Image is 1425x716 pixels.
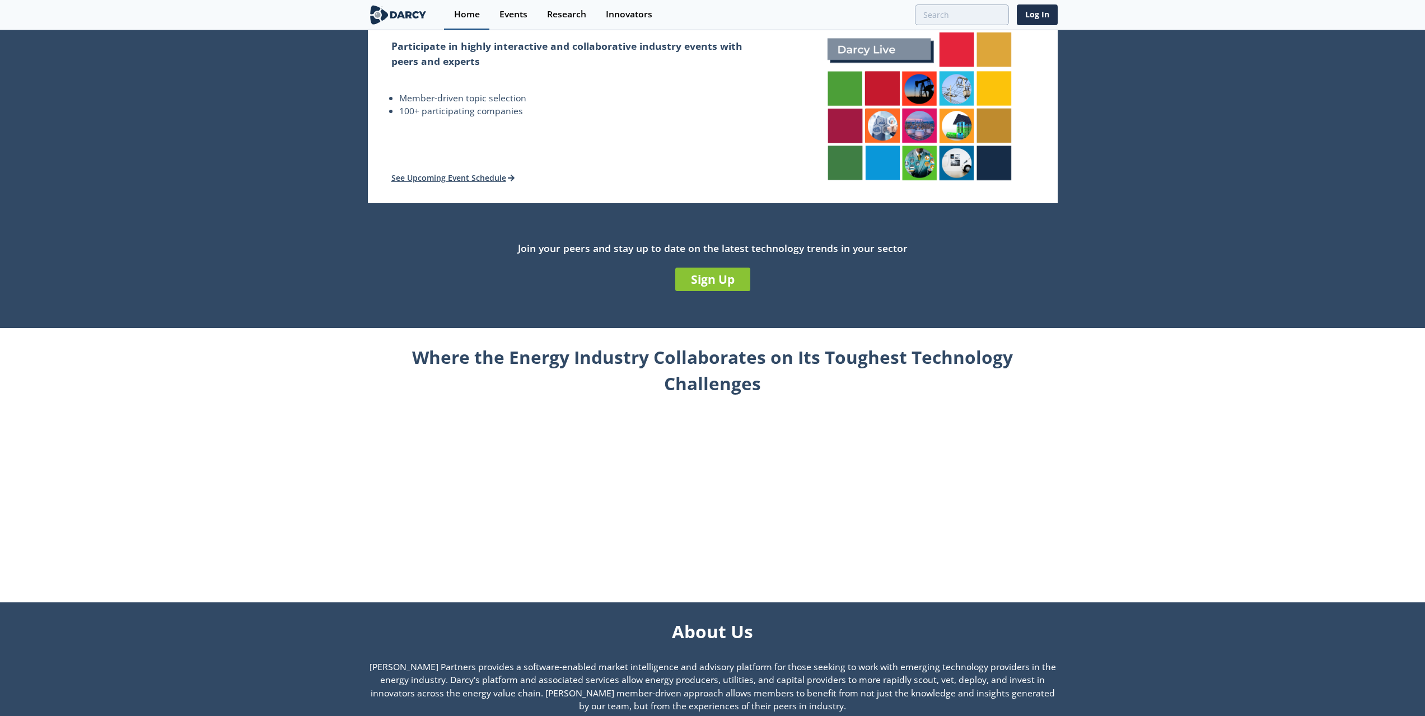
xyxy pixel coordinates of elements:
[675,268,750,291] a: Sign Up
[391,172,515,183] a: See Upcoming Event Schedule
[499,10,527,19] div: Events
[399,92,758,105] li: Member-driven topic selection
[368,344,1058,397] div: Where the Energy Industry Collaborates on Its Toughest Technology Challenges
[547,10,586,19] div: Research
[816,21,1023,193] img: attend-events-831e21027d8dfeae142a4bc70e306247.png
[399,105,758,118] li: 100+ participating companies
[368,5,429,25] img: logo-wide.svg
[1017,4,1058,25] a: Log In
[454,10,480,19] div: Home
[915,4,1009,25] input: Advanced Search
[606,10,652,19] div: Innovators
[574,412,851,567] iframe: Intro to Darcy Partners
[368,618,1058,644] div: About Us
[391,39,758,68] h2: Participate in highly interactive and collaborative industry events with peers and experts
[368,661,1058,714] p: [PERSON_NAME] Partners provides a software-enabled market intelligence and advisory platform for ...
